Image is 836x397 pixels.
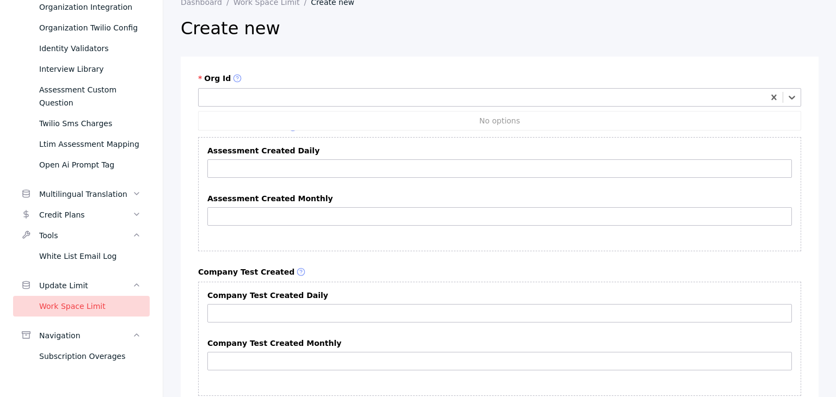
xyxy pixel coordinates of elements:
[13,346,150,367] a: Subscription Overages
[13,38,150,59] a: Identity Validators
[13,134,150,154] a: Ltim Assessment Mapping
[13,154,150,175] a: Open Ai Prompt Tag
[39,350,141,363] div: Subscription Overages
[13,59,150,79] a: Interview Library
[207,291,792,300] label: Company Test Created Daily
[13,246,150,266] a: White List Email Log
[207,194,792,203] label: Assessment Created Monthly
[39,117,141,130] div: Twilio Sms Charges
[13,113,150,134] a: Twilio Sms Charges
[13,17,150,38] a: Organization Twilio Config
[198,268,801,277] label: Company Test Created
[39,63,141,76] div: Interview Library
[39,138,141,151] div: Ltim Assessment Mapping
[39,158,141,171] div: Open Ai Prompt Tag
[39,42,141,55] div: Identity Validators
[39,329,132,342] div: Navigation
[199,113,801,128] div: No options
[13,296,150,317] a: Work Space Limit
[39,83,141,109] div: Assessment Custom Question
[181,17,819,39] h2: Create new
[198,74,801,84] label: Org Id
[39,229,132,242] div: Tools
[39,250,141,263] div: White List Email Log
[39,21,141,34] div: Organization Twilio Config
[13,79,150,113] a: Assessment Custom Question
[207,339,792,348] label: Company Test Created Monthly
[39,279,132,292] div: Update Limit
[39,208,132,221] div: Credit Plans
[39,300,141,313] div: Work Space Limit
[39,188,132,201] div: Multilingual Translation
[207,146,792,155] label: Assessment Created Daily
[39,1,141,14] div: Organization Integration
